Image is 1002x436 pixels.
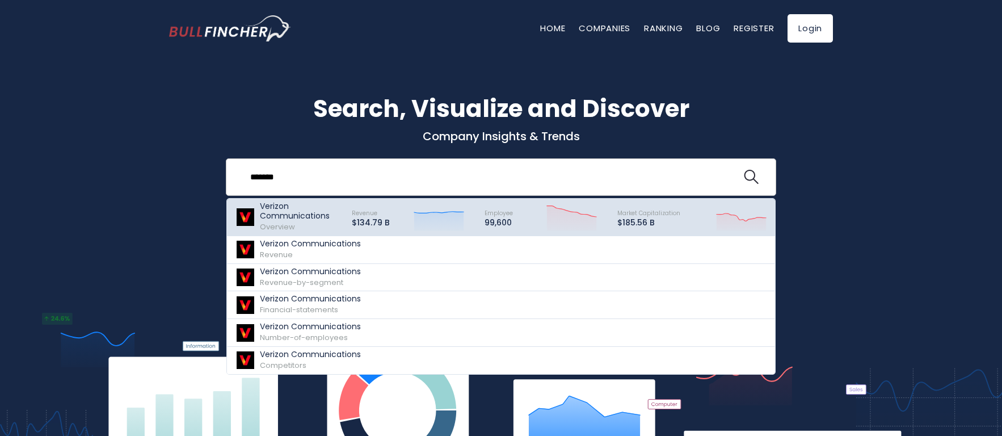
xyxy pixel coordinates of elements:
[260,304,338,315] span: Financial-statements
[260,202,342,221] p: Verizon Communications
[227,347,775,374] a: Verizon Communications Competitors
[169,15,291,41] a: Go to homepage
[734,22,774,34] a: Register
[260,267,361,276] p: Verizon Communications
[260,332,348,343] span: Number-of-employees
[260,322,361,332] p: Verizon Communications
[227,291,775,319] a: Verizon Communications Financial-statements
[617,209,680,217] span: Market Capitalization
[169,129,833,144] p: Company Insights & Trends
[644,22,683,34] a: Ranking
[352,218,390,228] p: $134.79 B
[260,350,361,359] p: Verizon Communications
[617,218,680,228] p: $185.56 B
[169,219,833,230] p: What's trending
[788,14,833,43] a: Login
[579,22,630,34] a: Companies
[260,294,361,304] p: Verizon Communications
[744,170,759,185] img: search icon
[260,277,343,288] span: Revenue-by-segment
[169,15,291,41] img: bullfincher logo
[227,199,775,236] a: Verizon Communications Overview Revenue $134.79 B Employee 99,600 Market Capitalization $185.56 B
[485,218,513,228] p: 99,600
[227,264,775,292] a: Verizon Communications Revenue-by-segment
[260,360,306,371] span: Competitors
[352,209,377,217] span: Revenue
[260,249,293,260] span: Revenue
[227,236,775,264] a: Verizon Communications Revenue
[696,22,720,34] a: Blog
[260,221,295,232] span: Overview
[227,319,775,347] a: Verizon Communications Number-of-employees
[540,22,565,34] a: Home
[169,91,833,127] h1: Search, Visualize and Discover
[485,209,513,217] span: Employee
[260,239,361,249] p: Verizon Communications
